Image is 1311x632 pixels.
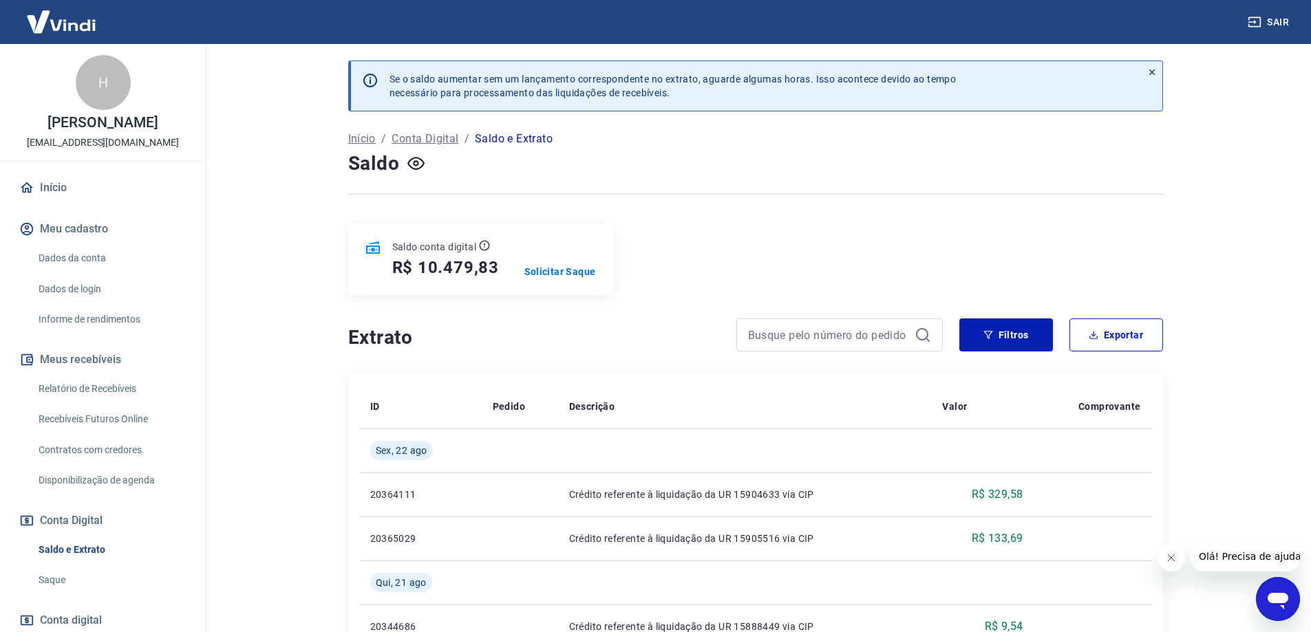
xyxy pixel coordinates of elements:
p: R$ 133,69 [972,530,1023,547]
h4: Extrato [348,324,720,351]
a: Dados de login [33,275,189,303]
p: Saldo conta digital [392,240,477,254]
p: / [465,131,469,147]
button: Conta Digital [17,505,189,536]
p: 20365029 [370,532,471,545]
button: Sair [1245,10,1294,35]
a: Início [17,173,189,203]
a: Dados da conta [33,244,189,272]
a: Recebíveis Futuros Online [33,405,189,433]
span: Qui, 21 ago [376,576,427,589]
h4: Saldo [348,150,400,177]
iframe: Button to launch messaging window [1256,577,1300,621]
a: Conta Digital [392,131,458,147]
p: 20364111 [370,488,471,501]
a: Informe de rendimentos [33,305,189,334]
p: Saldo e Extrato [475,131,553,147]
p: Crédito referente à liquidação da UR 15904633 via CIP [569,488,921,501]
p: Valor [942,400,967,413]
button: Meus recebíveis [17,345,189,375]
a: Relatório de Recebíveis [33,375,189,403]
iframe: Message from company [1191,541,1300,571]
p: Descrição [569,400,615,413]
p: / [381,131,386,147]
p: Se o saldo aumentar sem um lançamento correspondente no extrato, aguarde algumas horas. Isso acon... [390,72,957,100]
input: Busque pelo número do pedido [748,325,909,345]
a: Solicitar Saque [524,265,596,279]
p: R$ 329,58 [972,486,1023,503]
p: [PERSON_NAME] [47,116,158,130]
button: Filtros [959,318,1053,351]
p: Comprovante [1078,400,1140,413]
a: Contratos com credores [33,436,189,464]
a: Saldo e Extrato [33,536,189,564]
p: Pedido [493,400,525,413]
p: [EMAIL_ADDRESS][DOMAIN_NAME] [27,135,179,150]
div: H [76,55,131,110]
h5: R$ 10.479,83 [392,257,500,279]
span: Sex, 22 ago [376,444,427,457]
img: Vindi [17,1,106,43]
a: Início [348,131,376,147]
iframe: Close message [1158,544,1185,571]
p: ID [370,400,380,413]
a: Saque [33,566,189,594]
a: Disponibilização de agenda [33,466,189,494]
span: Olá! Precisa de ajuda? [8,10,116,21]
p: Crédito referente à liquidação da UR 15905516 via CIP [569,532,921,545]
button: Exportar [1069,318,1163,351]
span: Conta digital [40,611,102,630]
button: Meu cadastro [17,214,189,244]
